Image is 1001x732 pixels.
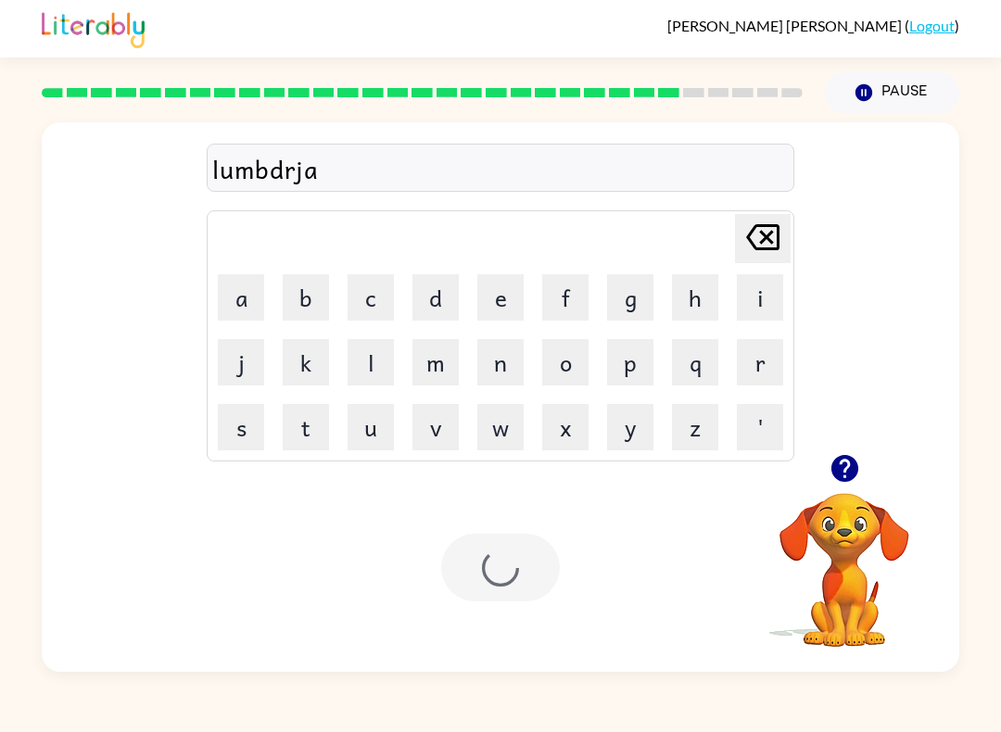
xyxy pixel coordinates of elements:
[477,404,524,450] button: w
[348,339,394,385] button: l
[607,339,653,385] button: p
[412,339,459,385] button: m
[477,274,524,321] button: e
[348,274,394,321] button: c
[412,404,459,450] button: v
[737,339,783,385] button: r
[542,404,589,450] button: x
[672,274,718,321] button: h
[607,404,653,450] button: y
[218,339,264,385] button: j
[752,464,937,650] video: Your browser must support playing .mp4 files to use Literably. Please try using another browser.
[737,274,783,321] button: i
[825,71,959,114] button: Pause
[283,404,329,450] button: t
[607,274,653,321] button: g
[212,149,789,188] div: lumbdrja
[672,339,718,385] button: q
[542,274,589,321] button: f
[672,404,718,450] button: z
[348,404,394,450] button: u
[542,339,589,385] button: o
[477,339,524,385] button: n
[283,339,329,385] button: k
[909,17,955,34] a: Logout
[412,274,459,321] button: d
[42,7,145,48] img: Literably
[667,17,905,34] span: [PERSON_NAME] [PERSON_NAME]
[218,404,264,450] button: s
[667,17,959,34] div: ( )
[283,274,329,321] button: b
[737,404,783,450] button: '
[218,274,264,321] button: a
